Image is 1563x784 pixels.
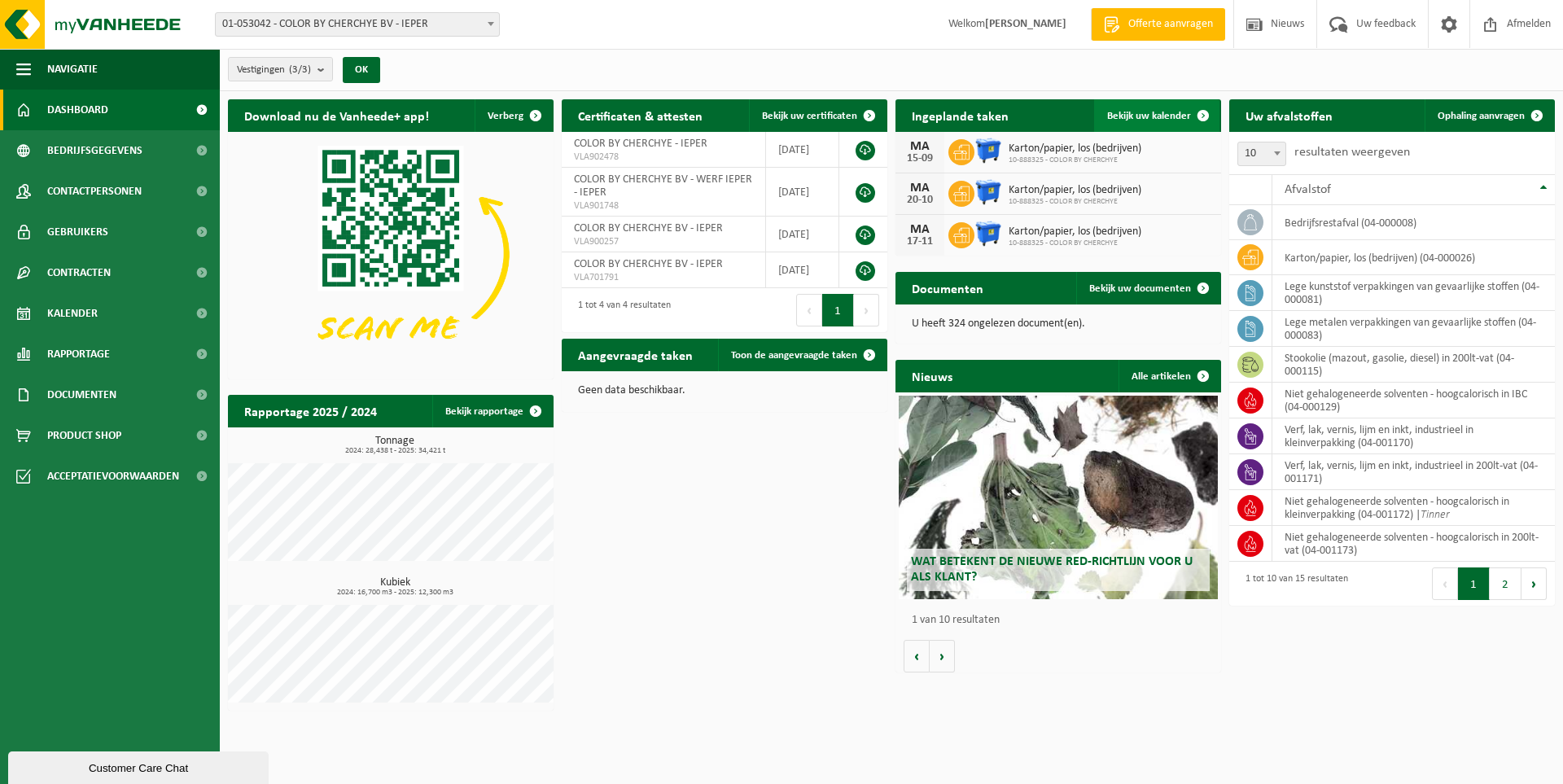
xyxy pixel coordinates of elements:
div: MA [904,182,936,195]
button: Next [1521,567,1547,600]
span: Karton/papier, los (bedrijven) [1009,142,1141,155]
div: 20-10 [904,195,936,206]
img: WB-1100-HPE-BE-01 [974,137,1002,164]
button: Vestigingen(3/3) [228,57,333,81]
td: lege kunststof verpakkingen van gevaarlijke stoffen (04-000081) [1272,275,1555,311]
td: stookolie (mazout, gasolie, diesel) in 200lt-vat (04-000115) [1272,347,1555,383]
td: [DATE] [766,132,839,168]
label: resultaten weergeven [1294,146,1410,159]
button: Next [854,294,879,326]
span: Offerte aanvragen [1124,16,1217,33]
i: Tinner [1421,509,1450,521]
span: COLOR BY CHERCHYE BV - IEPER [574,258,723,270]
span: Toon de aangevraagde taken [731,350,857,361]
span: Vestigingen [237,58,311,82]
h2: Documenten [895,272,1000,304]
td: niet gehalogeneerde solventen - hoogcalorisch in 200lt-vat (04-001173) [1272,526,1555,562]
button: 1 [1458,567,1490,600]
span: 10-888325 - COLOR BY CHERCHYE [1009,239,1141,248]
iframe: chat widget [8,748,272,784]
span: 10 [1237,142,1286,166]
span: 10-888325 - COLOR BY CHERCHYE [1009,155,1141,165]
button: Vorige [904,640,930,672]
h2: Certificaten & attesten [562,99,719,131]
td: [DATE] [766,252,839,288]
div: 17-11 [904,236,936,247]
span: Gebruikers [47,212,108,252]
h2: Ingeplande taken [895,99,1025,131]
span: Karton/papier, los (bedrijven) [1009,226,1141,239]
td: bedrijfsrestafval (04-000008) [1272,205,1555,240]
img: WB-1100-HPE-BE-01 [974,178,1002,206]
button: Previous [1432,567,1458,600]
span: VLA701791 [574,271,753,284]
button: Previous [796,294,822,326]
td: [DATE] [766,217,839,252]
td: [DATE] [766,168,839,217]
span: 2024: 16,700 m3 - 2025: 12,300 m3 [236,589,554,597]
td: niet gehalogeneerde solventen - hoogcalorisch in IBC (04-000129) [1272,383,1555,418]
span: VLA901748 [574,199,753,212]
button: OK [343,57,380,83]
a: Toon de aangevraagde taken [718,339,886,371]
a: Offerte aanvragen [1091,8,1225,41]
span: Bekijk uw certificaten [762,111,857,121]
h2: Uw afvalstoffen [1229,99,1349,131]
p: 1 van 10 resultaten [912,615,1213,626]
td: niet gehalogeneerde solventen - hoogcalorisch in kleinverpakking (04-001172) | [1272,490,1555,526]
count: (3/3) [289,64,311,75]
span: 2024: 28,438 t - 2025: 34,421 t [236,447,554,455]
span: Acceptatievoorwaarden [47,456,179,497]
div: MA [904,223,936,236]
h2: Download nu de Vanheede+ app! [228,99,445,131]
a: Alle artikelen [1119,360,1219,392]
span: Bekijk uw kalender [1107,111,1191,121]
a: Bekijk uw certificaten [749,99,886,132]
button: 1 [822,294,854,326]
a: Ophaling aanvragen [1425,99,1553,132]
span: COLOR BY CHERCHYE BV - WERF IEPER - IEPER [574,173,752,199]
h2: Nieuws [895,360,969,392]
span: Contactpersonen [47,171,142,212]
span: COLOR BY CHERCHYE BV - IEPER [574,222,723,234]
span: Wat betekent de nieuwe RED-richtlijn voor u als klant? [911,555,1193,584]
a: Bekijk uw documenten [1076,272,1219,304]
td: karton/papier, los (bedrijven) (04-000026) [1272,240,1555,275]
h2: Aangevraagde taken [562,339,709,370]
span: Bekijk uw documenten [1089,283,1191,294]
h3: Kubiek [236,577,554,597]
span: Product Shop [47,415,121,456]
div: 1 tot 10 van 15 resultaten [1237,566,1348,602]
span: Rapportage [47,334,110,374]
div: 15-09 [904,153,936,164]
span: Contracten [47,252,111,293]
span: Ophaling aanvragen [1438,111,1525,121]
span: 10 [1238,142,1285,165]
button: 2 [1490,567,1521,600]
span: Afvalstof [1285,183,1331,196]
span: COLOR BY CHERCHYE - IEPER [574,138,707,150]
span: Navigatie [47,49,98,90]
span: Dashboard [47,90,108,130]
img: WB-1100-HPE-BE-01 [974,220,1002,247]
h3: Tonnage [236,436,554,455]
td: verf, lak, vernis, lijm en inkt, industrieel in 200lt-vat (04-001171) [1272,454,1555,490]
span: 01-053042 - COLOR BY CHERCHYE BV - IEPER [216,13,499,36]
button: Volgende [930,640,955,672]
span: Bedrijfsgegevens [47,130,142,171]
td: verf, lak, vernis, lijm en inkt, industrieel in kleinverpakking (04-001170) [1272,418,1555,454]
a: Bekijk rapportage [432,395,552,427]
p: U heeft 324 ongelezen document(en). [912,318,1205,330]
h2: Rapportage 2025 / 2024 [228,395,393,427]
a: Wat betekent de nieuwe RED-richtlijn voor u als klant? [899,396,1218,599]
span: 01-053042 - COLOR BY CHERCHYE BV - IEPER [215,12,500,37]
span: Kalender [47,293,98,334]
span: Karton/papier, los (bedrijven) [1009,184,1141,197]
span: VLA900257 [574,235,753,248]
img: Download de VHEPlus App [228,132,554,376]
span: Documenten [47,374,116,415]
td: lege metalen verpakkingen van gevaarlijke stoffen (04-000083) [1272,311,1555,347]
span: Verberg [488,111,523,121]
p: Geen data beschikbaar. [578,385,871,396]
